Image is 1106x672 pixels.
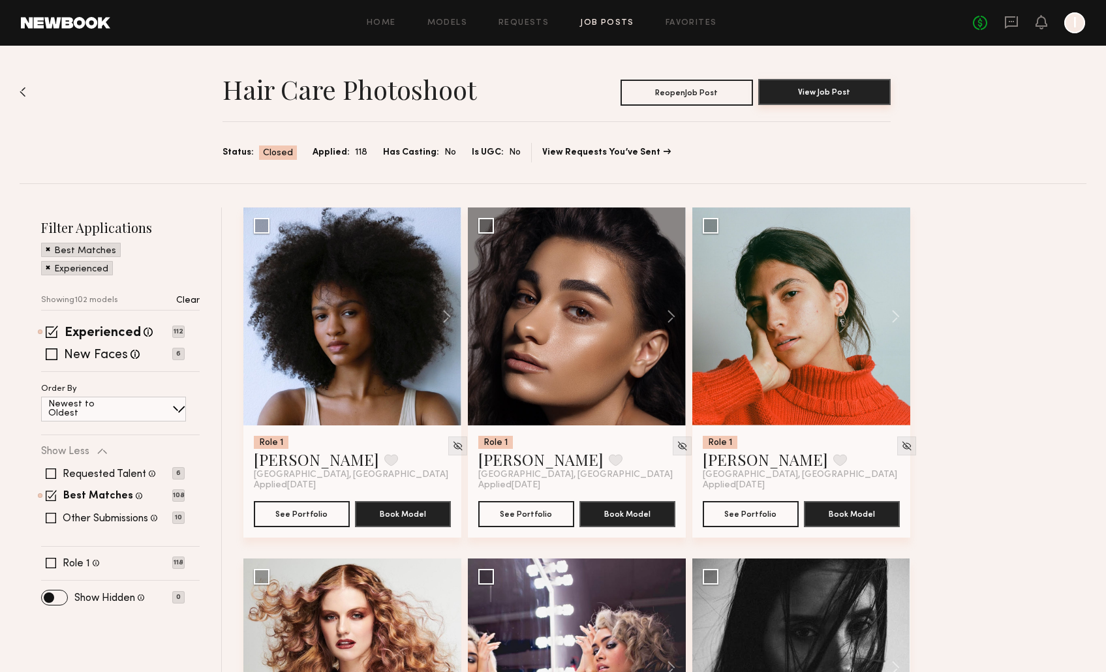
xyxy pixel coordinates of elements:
[41,219,200,236] h2: Filter Applications
[63,558,90,569] label: Role 1
[63,469,146,480] label: Requested Talent
[478,470,673,480] span: [GEOGRAPHIC_DATA], [GEOGRAPHIC_DATA]
[666,19,717,27] a: Favorites
[172,348,185,360] p: 6
[172,467,185,480] p: 6
[703,501,799,527] button: See Portfolio
[254,480,451,491] div: Applied [DATE]
[355,145,367,160] span: 118
[64,349,128,362] label: New Faces
[172,512,185,524] p: 10
[580,19,634,27] a: Job Posts
[452,440,463,451] img: Unhide Model
[703,470,897,480] span: [GEOGRAPHIC_DATA], [GEOGRAPHIC_DATA]
[804,501,900,527] button: Book Model
[20,87,26,97] img: Back to previous page
[478,501,574,527] button: See Portfolio
[254,436,288,449] div: Role 1
[758,80,891,106] a: View Job Post
[478,480,675,491] div: Applied [DATE]
[54,247,116,256] p: Best Matches
[427,19,467,27] a: Models
[54,265,108,274] p: Experienced
[254,470,448,480] span: [GEOGRAPHIC_DATA], [GEOGRAPHIC_DATA]
[176,296,200,305] p: Clear
[263,147,293,160] span: Closed
[478,449,604,470] a: [PERSON_NAME]
[579,508,675,519] a: Book Model
[499,19,549,27] a: Requests
[901,440,912,451] img: Unhide Model
[444,145,456,160] span: No
[703,449,828,470] a: [PERSON_NAME]
[677,440,688,451] img: Unhide Model
[65,327,141,340] label: Experienced
[313,145,350,160] span: Applied:
[478,436,513,449] div: Role 1
[172,557,185,569] p: 118
[74,593,135,603] label: Show Hidden
[703,436,737,449] div: Role 1
[223,145,254,160] span: Status:
[223,73,476,106] h1: Hair Care Photoshoot
[172,591,185,603] p: 0
[472,145,504,160] span: Is UGC:
[355,501,451,527] button: Book Model
[621,80,753,106] button: ReopenJob Post
[758,79,891,105] button: View Job Post
[703,480,900,491] div: Applied [DATE]
[355,508,451,519] a: Book Model
[172,326,185,338] p: 112
[383,145,439,160] span: Has Casting:
[41,446,89,457] p: Show Less
[1064,12,1085,33] a: I
[48,400,126,418] p: Newest to Oldest
[367,19,396,27] a: Home
[63,491,133,502] label: Best Matches
[41,385,77,393] p: Order By
[804,508,900,519] a: Book Model
[509,145,521,160] span: No
[63,513,148,524] label: Other Submissions
[172,489,185,502] p: 108
[254,501,350,527] button: See Portfolio
[41,296,118,305] p: Showing 102 models
[542,148,671,157] a: View Requests You’ve Sent
[579,501,675,527] button: Book Model
[254,449,379,470] a: [PERSON_NAME]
